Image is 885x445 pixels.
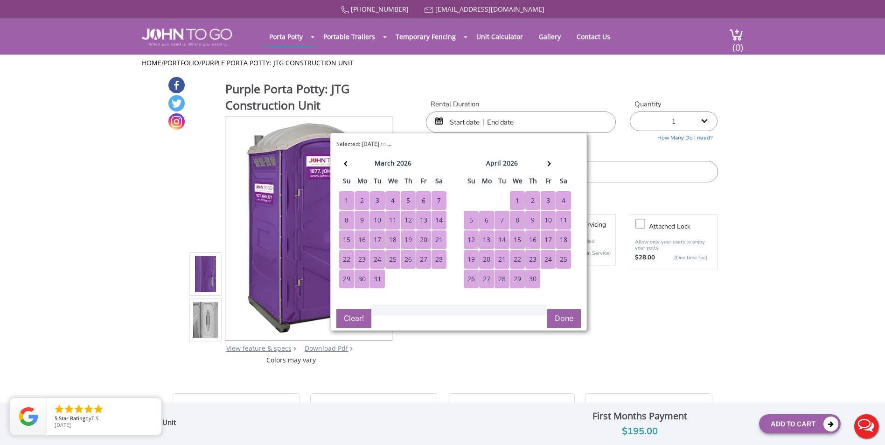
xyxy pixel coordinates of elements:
[510,230,525,249] div: 15
[142,28,232,46] img: JOHN to go
[351,5,409,14] a: [PHONE_NUMBER]
[370,230,385,249] div: 17
[416,174,432,191] th: fr
[73,403,84,415] li: 
[464,250,479,269] div: 19
[541,211,556,229] div: 10
[541,250,556,269] div: 24
[416,191,431,210] div: 6
[193,210,218,430] img: Product
[495,174,510,191] th: tu
[397,157,411,170] div: 2026
[168,95,185,111] a: Twitter
[630,99,718,109] label: Quantity
[432,250,446,269] div: 28
[660,253,708,263] p: {One time fee}
[469,28,530,46] a: Unit Calculator
[479,174,495,191] th: mo
[510,191,525,210] div: 1
[556,174,571,191] th: sa
[336,309,371,328] button: Clear!
[495,270,509,288] div: 28
[510,174,525,191] th: we
[525,230,540,249] div: 16
[385,250,400,269] div: 25
[355,191,369,210] div: 2
[293,347,296,351] img: right arrow icon
[362,140,379,148] b: [DATE]
[355,270,369,288] div: 30
[416,211,431,229] div: 13
[202,58,354,67] a: Purple Porta Potty: JTG Construction Unit
[401,174,416,191] th: th
[339,250,354,269] div: 22
[355,230,369,249] div: 16
[341,6,349,14] img: Call
[541,174,556,191] th: fr
[464,230,479,249] div: 12
[401,250,416,269] div: 26
[630,131,718,142] a: How Many Do I need?
[527,424,752,439] div: $195.00
[387,140,391,148] b: ...
[305,344,348,353] a: Download Pdf
[464,211,479,229] div: 5
[479,211,494,229] div: 6
[556,211,571,229] div: 11
[55,415,57,422] span: 5
[495,250,509,269] div: 21
[486,157,501,170] div: april
[432,230,446,249] div: 21
[19,407,38,426] img: Review Rating
[416,230,431,249] div: 20
[401,191,416,210] div: 5
[525,270,540,288] div: 30
[370,211,385,229] div: 10
[63,403,75,415] li: 
[541,230,556,249] div: 17
[168,113,185,130] a: Instagram
[649,221,722,232] h3: Attached lock
[385,174,401,191] th: we
[556,230,571,249] div: 18
[142,58,743,68] ul: / /
[93,403,104,415] li: 
[479,250,494,269] div: 20
[59,415,85,422] span: Star Rating
[401,230,416,249] div: 19
[525,191,540,210] div: 2
[556,191,571,210] div: 4
[432,174,447,191] th: sa
[225,81,393,116] h1: Purple Porta Potty: JTG Construction Unit
[503,157,518,170] div: 2026
[385,211,400,229] div: 11
[525,250,540,269] div: 23
[370,191,385,210] div: 3
[532,28,568,46] a: Gallery
[83,403,94,415] li: 
[370,174,385,191] th: tu
[385,191,400,210] div: 4
[336,140,360,148] span: Selected:
[142,58,161,67] a: Home
[193,164,218,384] img: Product
[226,344,292,353] a: View feature & specs
[401,211,416,229] div: 12
[541,191,556,210] div: 3
[189,355,393,365] div: Colors may vary
[339,211,354,229] div: 8
[510,250,525,269] div: 22
[495,230,509,249] div: 14
[432,191,446,210] div: 7
[464,270,479,288] div: 26
[527,408,752,424] div: First Months Payment
[355,174,370,191] th: mo
[55,421,71,428] span: [DATE]
[350,347,353,351] img: chevron.png
[759,414,841,433] button: Add To Cart
[556,250,571,269] div: 25
[510,270,525,288] div: 29
[479,270,494,288] div: 27
[426,111,616,133] input: Start date | End date
[355,211,369,229] div: 9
